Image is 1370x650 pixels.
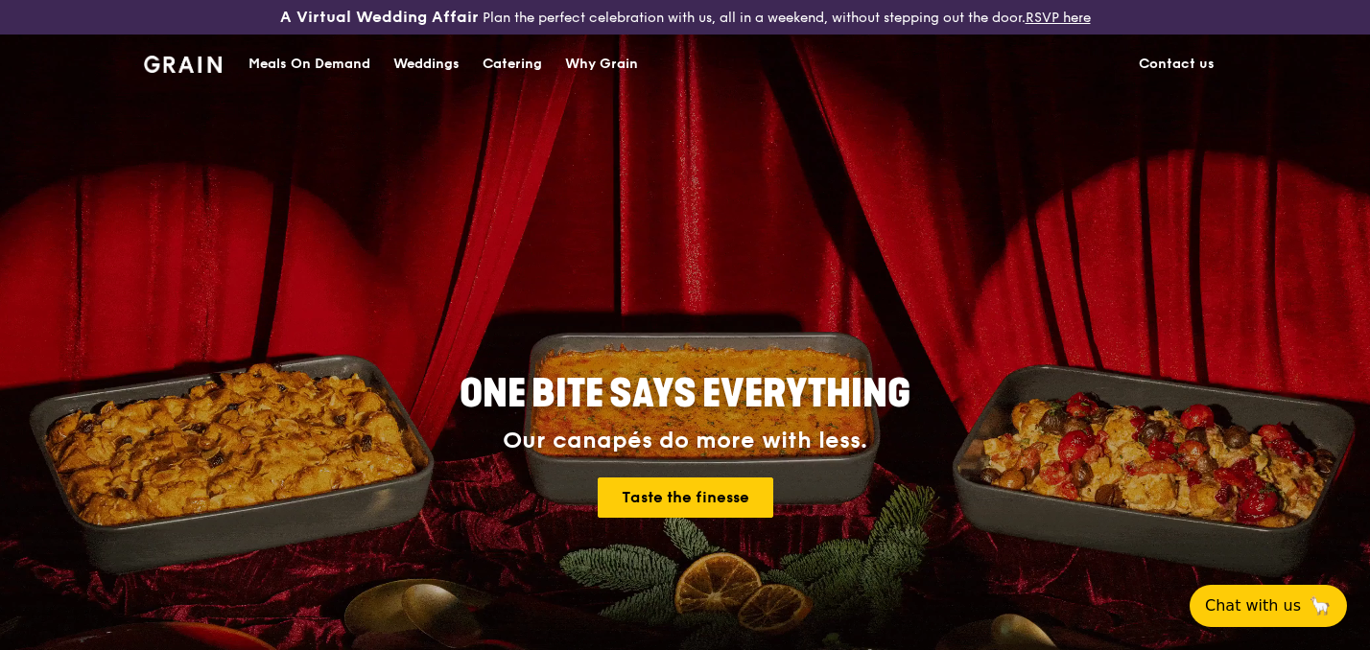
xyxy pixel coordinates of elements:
a: Catering [471,35,554,93]
a: Taste the finesse [598,477,773,518]
a: Why Grain [554,35,650,93]
button: Chat with us🦙 [1190,585,1347,627]
img: Grain [144,56,222,73]
div: Catering [483,35,542,93]
span: 🦙 [1309,594,1332,617]
h3: A Virtual Wedding Affair [280,8,479,27]
div: Plan the perfect celebration with us, all in a weekend, without stepping out the door. [228,8,1142,27]
a: Weddings [382,35,471,93]
a: RSVP here [1026,10,1091,26]
a: Contact us [1127,35,1226,93]
div: Meals On Demand [248,35,370,93]
div: Weddings [393,35,460,93]
span: Chat with us [1205,594,1301,617]
div: Why Grain [565,35,638,93]
a: GrainGrain [144,34,222,91]
div: Our canapés do more with less. [340,428,1030,454]
span: ONE BITE SAYS EVERYTHING [460,371,910,417]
